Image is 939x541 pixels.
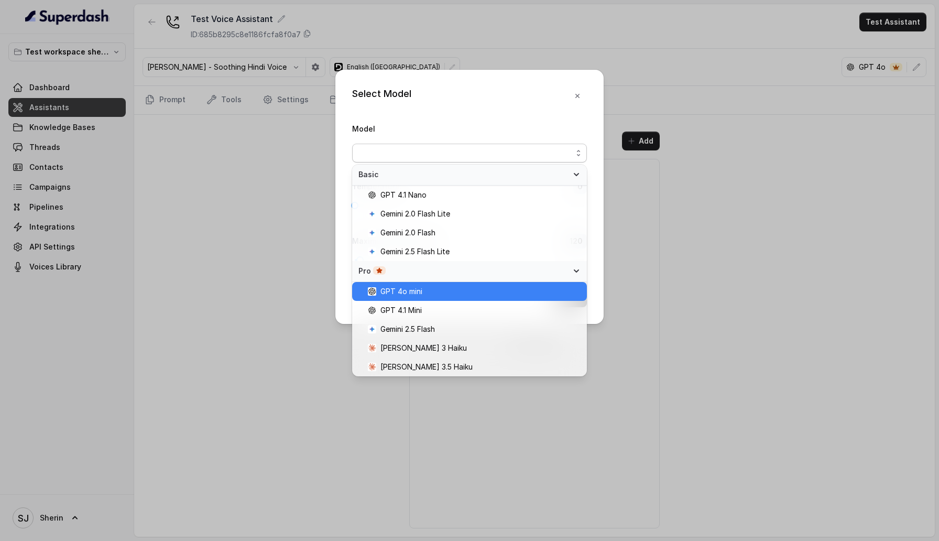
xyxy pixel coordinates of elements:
span: Basic [358,169,568,180]
span: Gemini 2.0 Flash Lite [380,208,450,220]
span: GPT 4.1 Nano [380,189,427,201]
svg: google logo [368,229,376,237]
span: [PERSON_NAME] 3 Haiku [380,342,467,354]
svg: google logo [368,210,376,218]
svg: openai logo [368,306,376,315]
svg: openai logo [368,287,376,296]
span: GPT 4o mini [380,285,422,298]
div: Basic [352,165,587,186]
span: Gemini 2.0 Flash [380,226,435,239]
span: Pro [358,266,568,276]
span: [PERSON_NAME] 3.5 Haiku [380,361,473,373]
svg: google logo [368,247,376,256]
svg: openai logo [368,191,376,199]
svg: google logo [368,325,376,333]
div: Pro [352,261,587,282]
span: Gemini 2.5 Flash [380,323,435,336]
span: Gemini 2.5 Flash Lite [380,245,450,258]
span: GPT 4.1 Mini [380,304,422,317]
